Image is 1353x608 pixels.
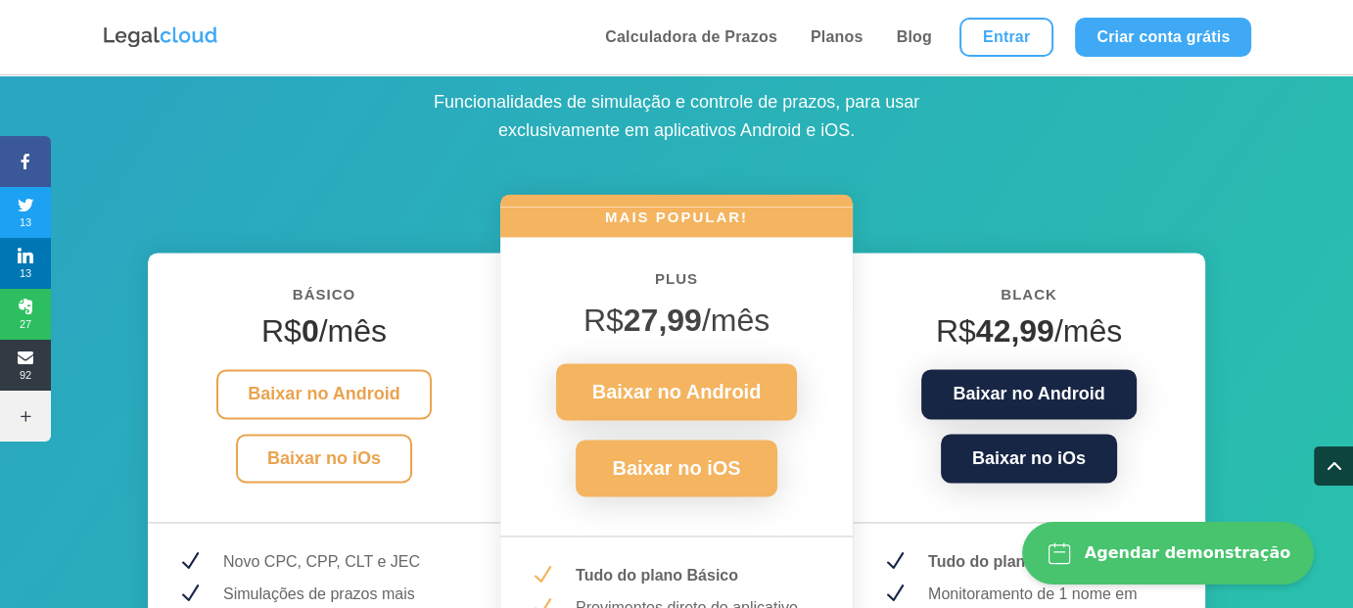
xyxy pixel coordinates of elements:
span: N [177,549,202,574]
h4: R$ /mês [882,312,1176,359]
span: N [882,549,907,574]
strong: 0 [302,313,319,349]
span: N [530,563,554,587]
img: Logo da Legalcloud [102,24,219,50]
strong: 27,99 [624,303,702,338]
a: Baixar no iOS [576,440,776,496]
a: Criar conta grátis [1075,18,1251,57]
h6: Black [882,282,1176,317]
p: Funcionalidades de simulação e controle de prazos, para usar exclusivamente em aplicativos Androi... [383,88,970,145]
h6: PLUS [530,266,823,302]
a: Baixar no Android [556,363,798,420]
a: Entrar [959,18,1053,57]
a: Baixar no Android [216,369,431,419]
strong: Tudo do plano Básico [576,567,738,584]
span: R$ /mês [583,303,770,338]
a: Baixar no iOs [941,434,1117,484]
span: N [177,582,202,606]
a: Baixar no iOs [236,434,412,484]
h6: BÁSICO [177,282,471,317]
strong: 42,99 [976,313,1054,349]
h6: MAIS POPULAR! [500,207,853,237]
p: Novo CPC, CPP, CLT e JEC [223,549,471,575]
h4: R$ /mês [177,312,471,359]
span: N [882,582,907,606]
a: Baixar no Android [921,369,1136,419]
strong: Tudo do plano Plus [928,553,1072,570]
